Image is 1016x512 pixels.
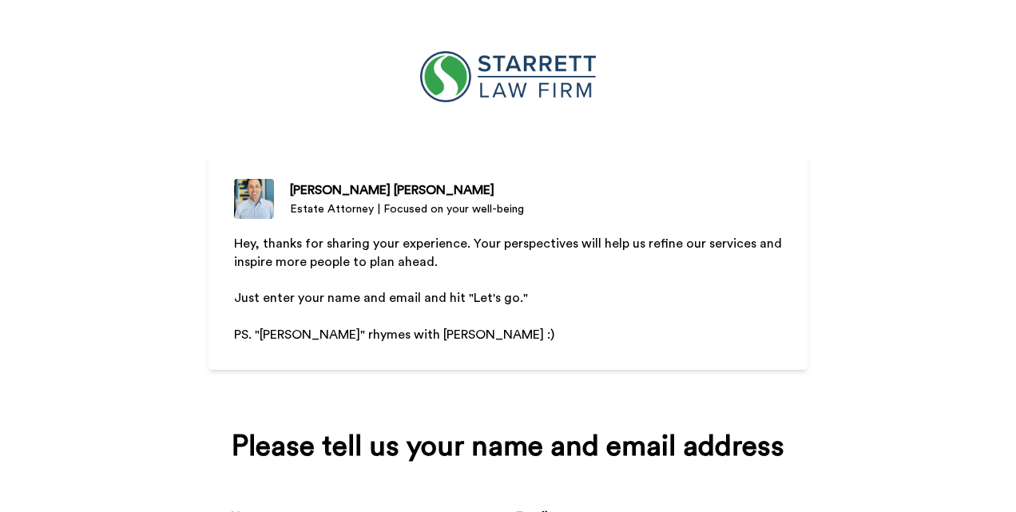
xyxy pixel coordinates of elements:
span: Just enter your name and email and hit "Let's go." [234,292,528,304]
img: https://cdn.bonjoro.com/media/e0e66830-a3b9-49e4-bcf2-898784b47281/cc6e7a12-f94b-44bf-bd39-5d3643... [420,51,596,102]
div: [PERSON_NAME] [PERSON_NAME] [290,181,524,200]
span: PS. "[PERSON_NAME]" rhymes with [PERSON_NAME] :) [234,328,554,341]
img: Estate Attorney | Focused on your well-being [234,179,274,219]
span: Hey, thanks for sharing your experience. Your perspectives will help us refine our services and i... [234,237,785,268]
div: Please tell us your name and email address [231,431,785,462]
div: Estate Attorney | Focused on your well-being [290,201,524,217]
